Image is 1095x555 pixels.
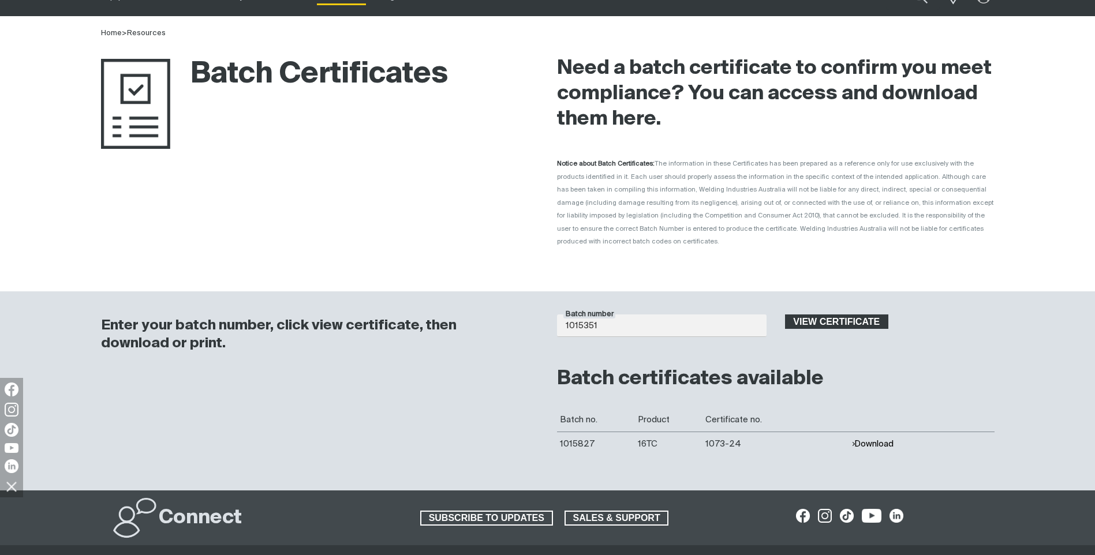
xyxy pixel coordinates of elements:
[101,29,122,37] a: Home
[5,423,18,437] img: TikTok
[557,366,995,392] h2: Batch certificates available
[851,439,894,449] button: Download
[5,443,18,453] img: YouTube
[420,511,553,526] a: SUBSCRIBE TO UPDATES
[5,382,18,396] img: Facebook
[557,56,995,132] h2: Need a batch certificate to confirm you meet compliance? You can access and download them here.
[101,56,448,93] h1: Batch Certificates
[557,432,635,456] td: 1015827
[5,403,18,417] img: Instagram
[122,29,127,37] span: >
[2,477,21,496] img: hide socials
[127,29,166,37] a: Resources
[635,408,702,432] th: Product
[786,314,888,329] span: View certificate
[421,511,552,526] span: SUBSCRIBE TO UPDATES
[557,160,993,245] span: The information in these Certificates has been prepared as a reference only for use exclusively w...
[5,459,18,473] img: LinkedIn
[785,314,889,329] button: View certificate
[702,408,849,432] th: Certificate no.
[557,160,655,167] strong: Notice about Batch Certificates:
[566,511,668,526] span: SALES & SUPPORT
[101,317,527,352] h3: Enter your batch number, click view certificate, then download or print.
[702,432,849,456] td: 1073-24
[557,408,635,432] th: Batch no.
[635,432,702,456] td: 16TC
[159,505,242,531] h2: Connect
[565,511,669,526] a: SALES & SUPPORT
